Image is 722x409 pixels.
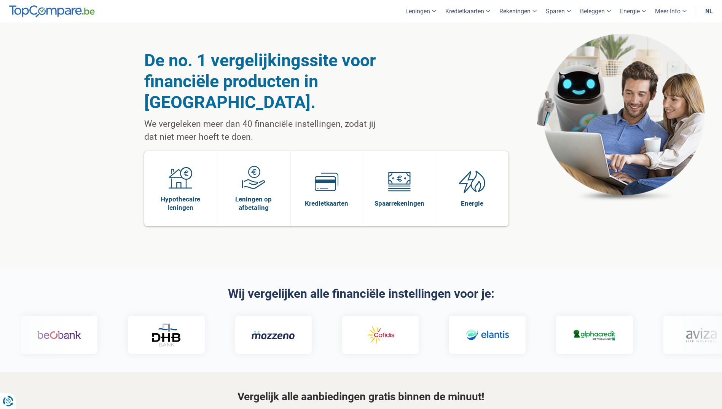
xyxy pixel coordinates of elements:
img: Cofidis [358,324,402,346]
span: Energie [461,199,483,208]
img: Leningen op afbetaling [242,166,265,189]
img: Mozzeno [251,330,295,340]
h1: De no. 1 vergelijkingssite voor financiële producten in [GEOGRAPHIC_DATA]. [144,50,383,113]
h2: Wij vergelijken alle financiële instellingen voor je: [144,287,578,300]
span: Leningen op afbetaling [221,195,286,212]
img: Alphacredit [572,328,616,342]
h3: Vergelijk alle aanbiedingen gratis binnen de minuut! [144,391,578,403]
span: Hypothecaire leningen [148,195,214,212]
p: We vergeleken meer dan 40 financiële instellingen, zodat jij dat niet meer hoeft te doen. [144,118,383,144]
a: Spaarrekeningen Spaarrekeningen [363,151,436,226]
span: Kredietkaarten [305,199,348,208]
a: Leningen op afbetaling Leningen op afbetaling [217,151,290,226]
img: Hypothecaire leningen [169,166,192,189]
img: Kredietkaarten [315,170,338,193]
img: Elantis [465,324,509,346]
img: Spaarrekeningen [387,170,411,193]
img: Beobank [37,324,81,346]
span: Spaarrekeningen [375,199,424,208]
a: Energie Energie [436,151,509,226]
a: Hypothecaire leningen Hypothecaire leningen [144,151,217,226]
img: Energie [459,170,486,193]
a: Kredietkaarten Kredietkaarten [290,151,363,226]
img: DHB Bank [151,323,181,347]
img: TopCompare [9,5,95,18]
